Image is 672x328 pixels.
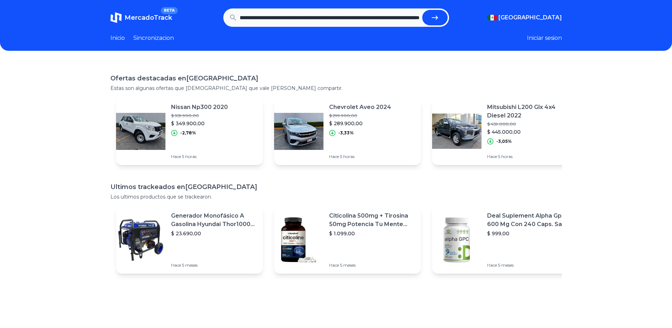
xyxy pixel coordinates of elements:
img: Featured image [432,215,482,265]
img: Featured image [274,215,323,265]
a: MercadoTrackBETA [110,12,172,23]
p: $ 445.000,00 [487,128,573,135]
p: -3,05% [496,139,512,144]
img: Featured image [116,107,165,156]
img: Featured image [274,107,323,156]
p: $ 289.900,00 [329,120,391,127]
button: Iniciar sesion [527,34,562,42]
p: $ 299.900,00 [329,113,391,119]
a: Sincronizacion [133,34,174,42]
img: Featured image [116,215,165,265]
p: Hace 5 horas [171,154,228,159]
p: Mitsubishi L200 Glx 4x4 Diesel 2022 [487,103,573,120]
p: $ 349.900,00 [171,120,228,127]
img: MercadoTrack [110,12,122,23]
span: MercadoTrack [125,14,172,22]
a: Inicio [110,34,125,42]
button: [GEOGRAPHIC_DATA] [487,13,562,22]
p: Generador Monofásico A Gasolina Hyundai Thor10000 P 11.5 Kw [171,212,257,229]
a: Featured imageCiticolina 500mg + Tirosina 50mg Potencia Tu Mente (120caps) Sabor Sin Sabor$ 1.099... [274,206,421,274]
p: Hace 5 meses [487,262,573,268]
img: Mexico [487,15,497,20]
img: Featured image [432,107,482,156]
p: Los ultimos productos que se trackearon. [110,193,562,200]
p: Hace 5 horas [487,154,573,159]
p: Citicolina 500mg + Tirosina 50mg Potencia Tu Mente (120caps) Sabor Sin Sabor [329,212,415,229]
h1: Ofertas destacadas en [GEOGRAPHIC_DATA] [110,73,562,83]
a: Featured imageNissan Np300 2020$ 359.900,00$ 349.900,00-2,78%Hace 5 horas [116,97,263,165]
a: Featured imageChevrolet Aveo 2024$ 299.900,00$ 289.900,00-3,33%Hace 5 horas [274,97,421,165]
a: Featured imageDeal Suplement Alpha Gpc 600 Mg Con 240 Caps. Salud Cerebral Sabor S/n$ 999,00Hace ... [432,206,579,274]
a: Featured imageMitsubishi L200 Glx 4x4 Diesel 2022$ 459.000,00$ 445.000,00-3,05%Hace 5 horas [432,97,579,165]
p: Chevrolet Aveo 2024 [329,103,391,111]
h1: Ultimos trackeados en [GEOGRAPHIC_DATA] [110,182,562,192]
p: $ 1.099,00 [329,230,415,237]
p: Deal Suplement Alpha Gpc 600 Mg Con 240 Caps. Salud Cerebral Sabor S/n [487,212,573,229]
p: Estas son algunas ofertas que [DEMOGRAPHIC_DATA] que vale [PERSON_NAME] compartir. [110,85,562,92]
p: Nissan Np300 2020 [171,103,228,111]
p: Hace 5 meses [171,262,257,268]
p: -3,33% [338,130,354,136]
p: Hace 5 horas [329,154,391,159]
p: $ 23.690,00 [171,230,257,237]
p: $ 999,00 [487,230,573,237]
span: [GEOGRAPHIC_DATA] [498,13,562,22]
p: Hace 5 meses [329,262,415,268]
p: -2,78% [180,130,196,136]
p: $ 359.900,00 [171,113,228,119]
p: $ 459.000,00 [487,121,573,127]
span: BETA [161,7,177,14]
a: Featured imageGenerador Monofásico A Gasolina Hyundai Thor10000 P 11.5 Kw$ 23.690,00Hace 5 meses [116,206,263,274]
